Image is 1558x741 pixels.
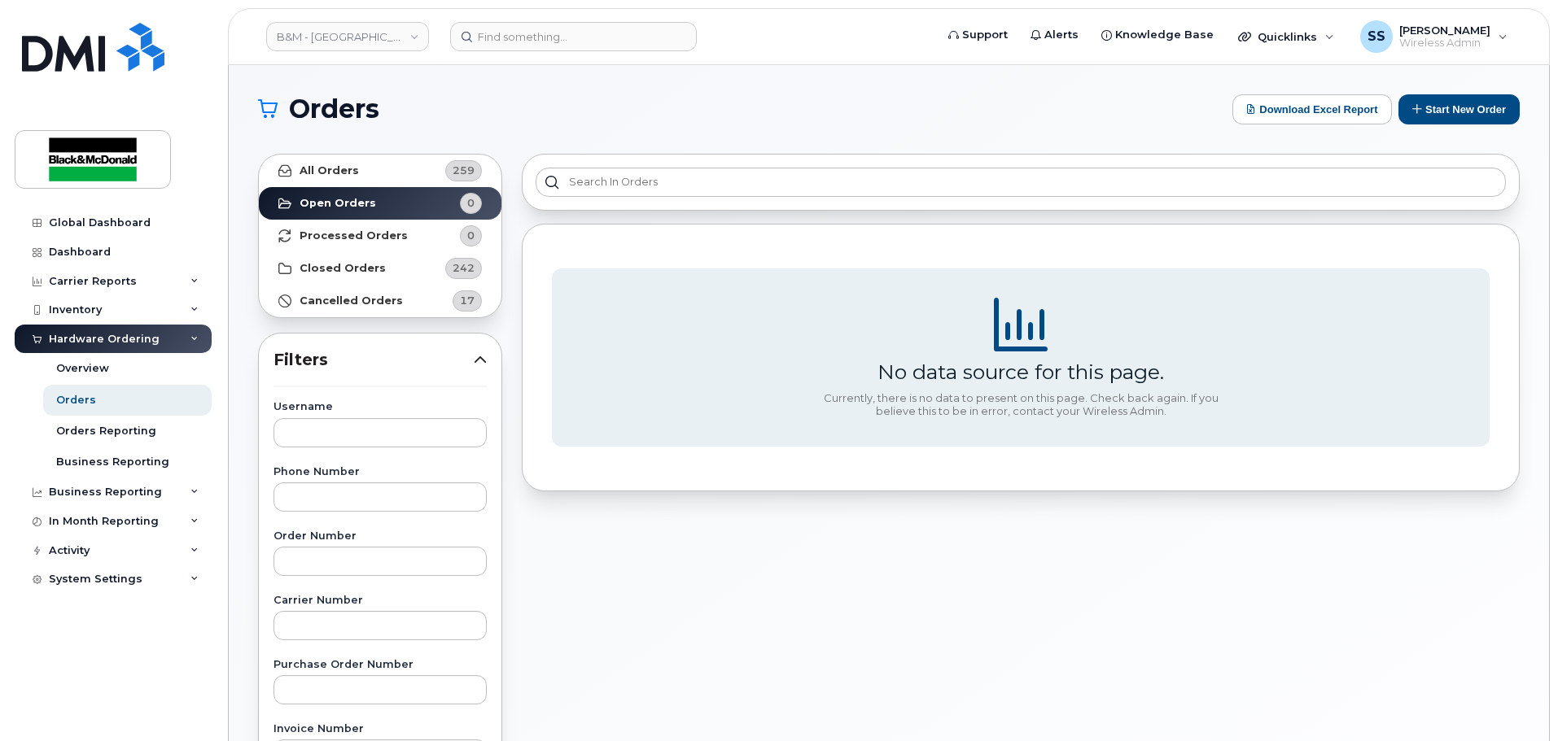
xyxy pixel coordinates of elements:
[300,197,376,210] strong: Open Orders
[300,262,386,275] strong: Closed Orders
[536,168,1506,197] input: Search in orders
[259,187,501,220] a: Open Orders0
[274,531,487,542] label: Order Number
[259,155,501,187] a: All Orders259
[460,293,475,308] span: 17
[877,360,1164,384] div: No data source for this page.
[300,164,359,177] strong: All Orders
[453,163,475,178] span: 259
[300,229,408,242] strong: Processed Orders
[259,252,501,285] a: Closed Orders242
[817,392,1224,417] div: Currently, there is no data to present on this page. Check back again. If you believe this to be ...
[274,402,487,412] label: Username
[467,228,475,243] span: 0
[274,660,487,670] label: Purchase Order Number
[453,260,475,276] span: 242
[1398,94,1520,124] button: Start New Order
[274,467,487,477] label: Phone Number
[1232,94,1392,124] button: Download Excel Report
[259,285,501,317] a: Cancelled Orders17
[274,724,487,734] label: Invoice Number
[467,195,475,211] span: 0
[274,595,487,606] label: Carrier Number
[259,220,501,252] a: Processed Orders0
[274,348,474,372] span: Filters
[289,97,379,121] span: Orders
[300,294,403,307] strong: Cancelled Orders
